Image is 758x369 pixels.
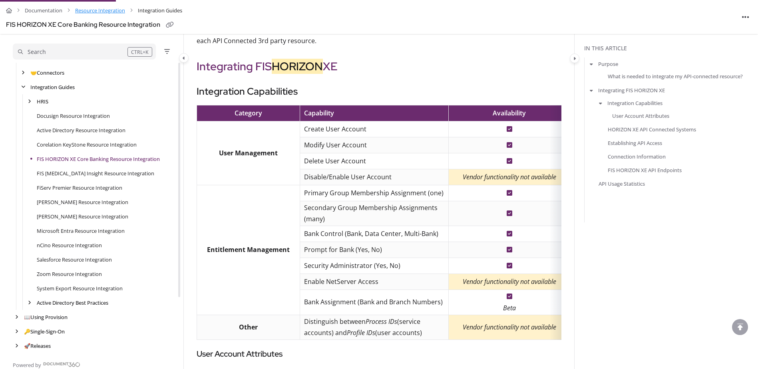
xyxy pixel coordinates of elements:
p: Security Administrator (Yes, No) [304,260,445,272]
p: Secondary Group Membership Assignments (many) [304,202,445,225]
p: Primary Group Membership Assignment (one) [304,187,445,199]
strong: Entitlement Management [207,245,290,254]
span: Powered by [13,361,41,369]
img: Document360 [43,362,80,367]
a: Docusign Resource Integration [37,112,110,120]
a: HRIS [37,97,48,105]
button: Category toggle [570,54,579,63]
a: Corelation KeyStone Resource Integration [37,141,137,149]
em: Vendor functionality not available [463,277,556,286]
a: FIS HORIZON XE API Endpoints [608,166,682,174]
span: 🔑 [24,328,30,335]
h3: Integration Capabilities [197,84,561,99]
div: arrow [13,328,21,335]
a: FIS IBS Insight Resource Integration [37,169,154,177]
p: Distinguish between (service accounts) and (user accounts) [304,316,445,339]
a: Resource Integration [75,5,125,16]
a: Purpose [598,60,618,68]
a: Integrating FIS HORIZON XE [598,86,665,94]
p: Bank Control (Bank, Data Center, Multi-Bank) [304,228,445,240]
span: Category [235,109,262,117]
em: Profile IDs [347,328,375,337]
a: Active Directory Best Practices [37,299,108,307]
div: arrow [13,313,21,321]
button: Copy link of [163,19,176,32]
div: arrow [26,299,34,307]
p: Delete User Account [304,155,445,167]
a: Salesforce Resource Integration [37,256,112,264]
div: arrow [19,69,27,77]
a: FiServ Premier Resource Integration [37,184,122,192]
a: Releases [24,342,51,350]
a: Jack Henry Symitar Resource Integration [37,212,128,220]
a: Jack Henry SilverLake Resource Integration [37,198,128,206]
div: FIS HORIZON XE Core Banking Resource Integration [6,19,160,31]
a: What is needed to integrate my API-connected resource? [608,72,743,80]
p: Create User Account [304,123,445,135]
p: Prompt for Bank (Yes, No) [304,244,445,256]
a: Connection Information [608,153,666,161]
button: Article more options [739,10,752,23]
span: Availability [493,109,526,117]
em: Beta [503,304,516,312]
button: Category toggle [179,53,189,63]
div: CTRL+K [127,47,152,57]
a: Using Provision [24,313,68,321]
a: System Export Resource Integration [37,284,123,292]
em: Process IDs [366,317,397,326]
a: HORIZON XE API Connected Systems [608,125,696,133]
a: Integration Capabilities [607,99,663,107]
span: Capability [304,109,334,117]
p: Bank Assignment (Bank and Branch Numbers) [304,296,445,308]
button: arrow [597,99,604,107]
button: arrow [588,60,595,68]
span: 📖 [24,313,30,321]
p: Enable NetServer Access [304,276,445,288]
a: Single-Sign-On [24,327,65,335]
button: Search [13,44,156,60]
a: Documentation [25,5,62,16]
strong: User Management [219,149,278,157]
div: arrow [19,83,27,91]
em: Vendor functionality not available [463,173,556,181]
a: Establishing API Access [608,139,662,147]
span: 🚀 [24,342,30,349]
h2: Integrating FIS XE [197,58,561,75]
a: Microsoft Entra Resource Integration [37,227,125,235]
p: Modify User Account [304,139,445,151]
em: Vendor functionality not available [463,323,556,331]
strong: Other [239,323,258,331]
div: scroll to top [732,319,748,335]
button: Filter [162,47,172,56]
div: In this article [584,44,755,53]
a: Home [6,5,12,16]
a: Connectors [30,69,64,77]
a: Zoom Resource Integration [37,270,102,278]
p: Disable/Enable User Account [304,171,445,183]
div: Search [28,48,46,56]
a: FIS HORIZON XE Core Banking Resource Integration [37,155,160,163]
a: Integration Guides [30,83,75,91]
a: User Account Attributes [612,111,669,119]
span: 🤝 [30,69,37,76]
a: Active Directory Resource Integration [37,126,125,134]
a: nCino Resource Integration [37,241,102,249]
a: API Usage Statistics [599,180,645,188]
span: Integration Guides [138,5,182,16]
mark: HORIZON [272,59,323,74]
button: arrow [588,86,595,95]
div: arrow [13,342,21,350]
a: Powered by Document360 - opens in a new tab [13,359,80,369]
div: arrow [26,98,34,105]
h4: User Account Attributes [197,348,561,361]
